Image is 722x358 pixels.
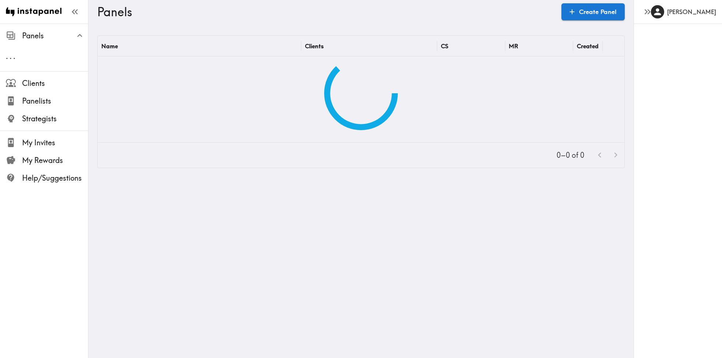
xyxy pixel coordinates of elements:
[441,42,448,50] div: CS
[22,78,88,88] span: Clients
[509,42,518,50] div: MR
[6,52,8,61] span: .
[305,42,324,50] div: Clients
[10,52,12,61] span: .
[22,31,88,41] span: Panels
[22,173,88,183] span: Help/Suggestions
[557,150,584,160] p: 0–0 of 0
[561,3,625,20] a: Create Panel
[577,42,599,50] div: Created
[13,52,15,61] span: .
[101,42,118,50] div: Name
[22,138,88,148] span: My Invites
[97,5,555,19] h3: Panels
[22,114,88,124] span: Strategists
[22,155,88,166] span: My Rewards
[667,8,716,16] h6: [PERSON_NAME]
[22,96,88,106] span: Panelists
